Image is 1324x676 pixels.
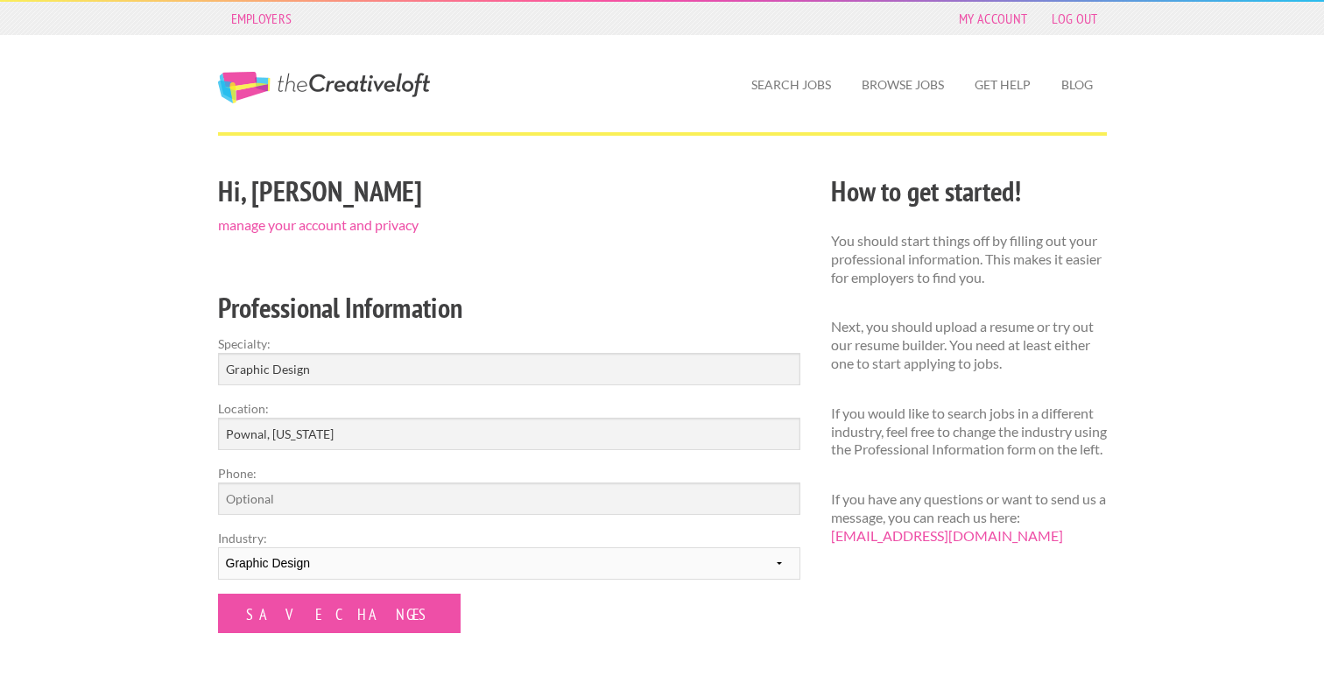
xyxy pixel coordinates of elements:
[831,232,1107,286] p: You should start things off by filling out your professional information. This makes it easier fo...
[831,490,1107,545] p: If you have any questions or want to send us a message, you can reach us here:
[218,399,800,418] label: Location:
[1043,6,1106,31] a: Log Out
[1047,65,1107,105] a: Blog
[831,405,1107,459] p: If you would like to search jobs in a different industry, feel free to change the industry using ...
[218,334,800,353] label: Specialty:
[831,527,1063,544] a: [EMAIL_ADDRESS][DOMAIN_NAME]
[737,65,845,105] a: Search Jobs
[950,6,1036,31] a: My Account
[218,464,800,482] label: Phone:
[848,65,958,105] a: Browse Jobs
[218,288,800,327] h2: Professional Information
[218,594,461,633] input: Save Changes
[961,65,1045,105] a: Get Help
[218,529,800,547] label: Industry:
[831,172,1107,211] h2: How to get started!
[218,418,800,450] input: e.g. New York, NY
[218,72,430,103] a: The Creative Loft
[218,172,800,211] h2: Hi, [PERSON_NAME]
[831,318,1107,372] p: Next, you should upload a resume or try out our resume builder. You need at least either one to s...
[218,482,800,515] input: Optional
[222,6,301,31] a: Employers
[218,216,419,233] a: manage your account and privacy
